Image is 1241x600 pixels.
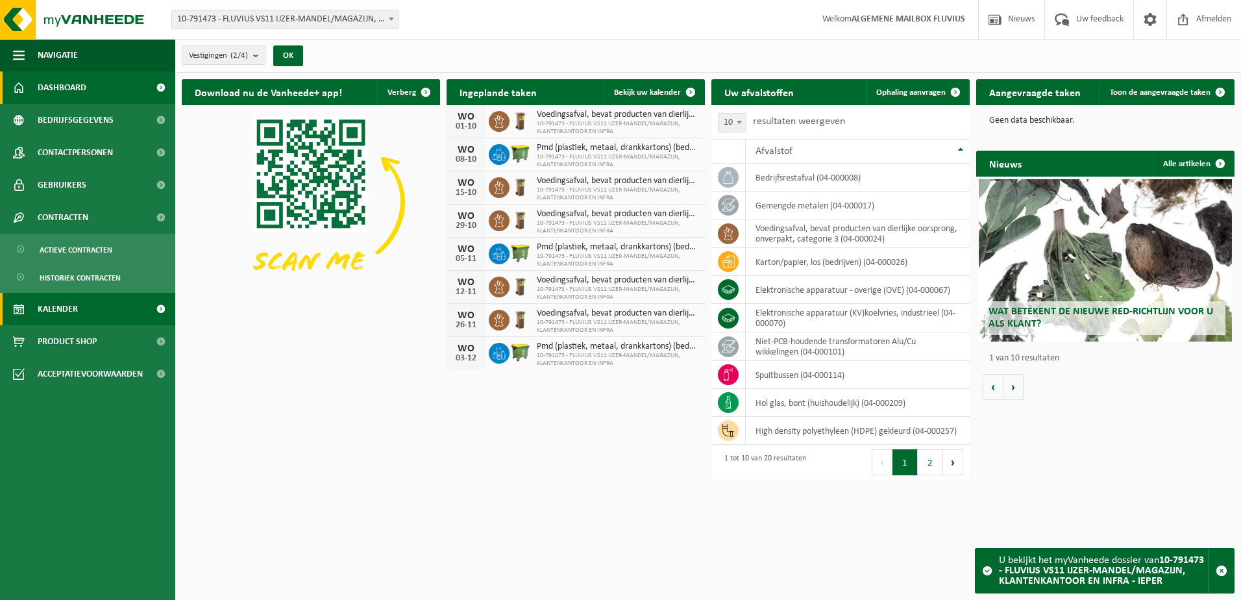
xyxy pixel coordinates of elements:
span: Voedingsafval, bevat producten van dierlijke oorsprong, onverpakt, categorie 3 [537,176,698,186]
span: 10-791473 - FLUVIUS VS11 IJZER-MANDEL/MAGAZIJN, KLANTENKANTOOR EN INFRA [537,253,698,268]
td: gemengde metalen (04-000017) [746,192,970,219]
span: Toon de aangevraagde taken [1110,88,1210,97]
span: 10-791473 - FLUVIUS VS11 IJZER-MANDEL/MAGAZIJN, KLANTENKANTOOR EN INFRA [537,219,698,235]
span: Product Shop [38,325,97,358]
p: Geen data beschikbaar. [989,116,1222,125]
div: 29-10 [453,221,479,231]
a: Bekijk uw kalender [604,79,704,105]
td: voedingsafval, bevat producten van dierlijke oorsprong, onverpakt, categorie 3 (04-000024) [746,219,970,248]
button: Verberg [377,79,439,105]
img: WB-0140-HPE-BN-01 [510,308,532,330]
count: (2/4) [230,51,248,60]
h2: Download nu de Vanheede+ app! [182,79,355,105]
div: WO [453,178,479,188]
img: WB-0140-HPE-BN-01 [510,109,532,131]
span: 10-791473 - FLUVIUS VS11 IJZER-MANDEL/MAGAZIJN, KLANTENKANTOOR EN INFRA [537,153,698,169]
span: Voedingsafval, bevat producten van dierlijke oorsprong, onverpakt, categorie 3 [537,110,698,120]
img: WB-0140-HPE-BN-01 [510,275,532,297]
span: Voedingsafval, bevat producten van dierlijke oorsprong, onverpakt, categorie 3 [537,275,698,286]
img: WB-0140-HPE-BN-01 [510,208,532,231]
div: WO [453,277,479,288]
a: Ophaling aanvragen [866,79,968,105]
strong: 10-791473 - FLUVIUS VS11 IJZER-MANDEL/MAGAZIJN, KLANTENKANTOOR EN INFRA - IEPER [999,555,1204,586]
span: Wat betekent de nieuwe RED-richtlijn voor u als klant? [989,306,1213,329]
a: Actieve contracten [3,237,172,262]
div: 1 tot 10 van 20 resultaten [718,448,806,477]
span: Ophaling aanvragen [876,88,946,97]
span: Navigatie [38,39,78,71]
div: 05-11 [453,255,479,264]
span: Dashboard [38,71,86,104]
button: 2 [918,449,943,475]
span: Vestigingen [189,46,248,66]
span: 10-791473 - FLUVIUS VS11 IJZER-MANDEL/MAGAZIJN, KLANTENKANTOOR EN INFRA - IEPER [172,10,398,29]
div: 15-10 [453,188,479,197]
span: Bekijk uw kalender [614,88,681,97]
button: Next [943,449,963,475]
div: WO [453,344,479,354]
label: resultaten weergeven [753,116,845,127]
span: Acceptatievoorwaarden [38,358,143,390]
span: Pmd (plastiek, metaal, drankkartons) (bedrijven) [537,242,698,253]
div: WO [453,211,479,221]
a: Toon de aangevraagde taken [1100,79,1233,105]
span: 10-791473 - FLUVIUS VS11 IJZER-MANDEL/MAGAZIJN, KLANTENKANTOOR EN INFRA [537,319,698,334]
img: WB-1100-HPE-GN-50 [510,341,532,363]
span: 10 [718,113,746,132]
span: Contracten [38,201,88,234]
a: Historiek contracten [3,265,172,290]
span: Voedingsafval, bevat producten van dierlijke oorsprong, onverpakt, categorie 3 [537,308,698,319]
td: hol glas, bont (huishoudelijk) (04-000209) [746,389,970,417]
strong: ALGEMENE MAILBOX FLUVIUS [852,14,965,24]
div: WO [453,244,479,255]
p: 1 van 10 resultaten [989,354,1228,363]
td: bedrijfsrestafval (04-000008) [746,164,970,192]
button: 1 [892,449,918,475]
span: 10-791473 - FLUVIUS VS11 IJZER-MANDEL/MAGAZIJN, KLANTENKANTOOR EN INFRA [537,120,698,136]
h2: Aangevraagde taken [976,79,1094,105]
div: U bekijkt het myVanheede dossier van [999,549,1209,593]
span: Verberg [387,88,416,97]
span: Voedingsafval, bevat producten van dierlijke oorsprong, onverpakt, categorie 3 [537,209,698,219]
div: 26-11 [453,321,479,330]
td: high density polyethyleen (HDPE) gekleurd (04-000257) [746,417,970,445]
button: Vorige [983,374,1003,400]
button: Previous [872,449,892,475]
span: Gebruikers [38,169,86,201]
span: Pmd (plastiek, metaal, drankkartons) (bedrijven) [537,143,698,153]
img: WB-1100-HPE-GN-50 [510,242,532,264]
div: WO [453,112,479,122]
img: Download de VHEPlus App [182,105,440,299]
button: Vestigingen(2/4) [182,45,265,65]
td: niet-PCB-houdende transformatoren Alu/Cu wikkelingen (04-000101) [746,332,970,361]
div: 01-10 [453,122,479,131]
h2: Nieuws [976,151,1035,176]
span: Pmd (plastiek, metaal, drankkartons) (bedrijven) [537,342,698,352]
span: 10-791473 - FLUVIUS VS11 IJZER-MANDEL/MAGAZIJN, KLANTENKANTOOR EN INFRA - IEPER [171,10,399,29]
span: 10-791473 - FLUVIUS VS11 IJZER-MANDEL/MAGAZIJN, KLANTENKANTOOR EN INFRA [537,352,698,368]
button: OK [273,45,303,66]
span: Actieve contracten [40,238,112,262]
td: elektronische apparatuur - overige (OVE) (04-000067) [746,276,970,304]
button: Volgende [1003,374,1024,400]
span: Kalender [38,293,78,325]
a: Wat betekent de nieuwe RED-richtlijn voor u als klant? [979,179,1232,342]
h2: Ingeplande taken [447,79,550,105]
span: Contactpersonen [38,136,113,169]
span: Historiek contracten [40,266,121,290]
span: Bedrijfsgegevens [38,104,114,136]
div: 03-12 [453,354,479,363]
td: karton/papier, los (bedrijven) (04-000026) [746,248,970,276]
span: 10-791473 - FLUVIUS VS11 IJZER-MANDEL/MAGAZIJN, KLANTENKANTOOR EN INFRA [537,286,698,301]
a: Alle artikelen [1153,151,1233,177]
span: 10 [719,114,746,132]
div: 08-10 [453,155,479,164]
div: WO [453,310,479,321]
span: Afvalstof [756,146,793,156]
h2: Uw afvalstoffen [711,79,807,105]
div: WO [453,145,479,155]
td: elektronische apparatuur (KV)koelvries, industrieel (04-000070) [746,304,970,332]
img: WB-1100-HPE-GN-50 [510,142,532,164]
td: spuitbussen (04-000114) [746,361,970,389]
img: WB-0140-HPE-BN-01 [510,175,532,197]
